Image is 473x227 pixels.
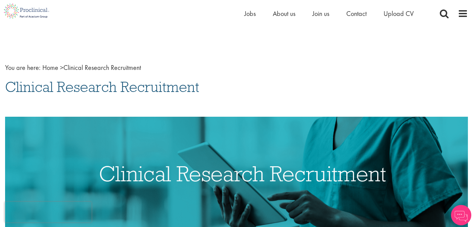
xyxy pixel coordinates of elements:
[42,63,141,72] span: Clinical Research Recruitment
[273,9,295,18] a: About us
[60,63,63,72] span: >
[5,202,91,222] iframe: reCAPTCHA
[244,9,256,18] a: Jobs
[42,63,58,72] a: breadcrumb link to Home
[346,9,367,18] a: Contact
[451,205,471,225] img: Chatbot
[5,78,199,96] span: Clinical Research Recruitment
[5,63,41,72] span: You are here:
[384,9,414,18] a: Upload CV
[312,9,329,18] a: Join us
